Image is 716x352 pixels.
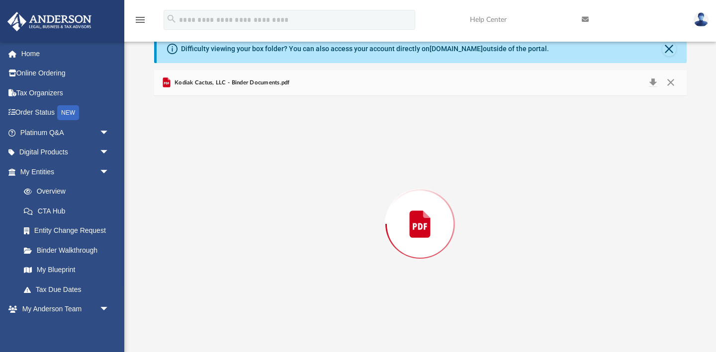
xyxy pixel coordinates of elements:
i: menu [134,14,146,26]
a: Order StatusNEW [7,103,124,123]
a: CTA Hub [14,201,124,221]
a: Overview [14,182,124,202]
a: My Anderson Teamarrow_drop_down [7,299,119,319]
a: My Blueprint [14,260,119,280]
a: Online Ordering [7,64,124,83]
img: User Pic [694,12,709,27]
div: NEW [57,105,79,120]
a: Entity Change Request [14,221,124,241]
i: search [166,13,177,24]
button: Close [662,42,676,56]
a: Digital Productsarrow_drop_down [7,142,124,162]
a: Binder Walkthrough [14,240,124,260]
div: Difficulty viewing your box folder? You can also access your account directly on outside of the p... [181,44,549,54]
a: Tax Organizers [7,83,124,103]
img: Anderson Advisors Platinum Portal [4,12,94,31]
span: arrow_drop_down [99,299,119,320]
span: Kodiak Cactus, LLC - Binder Documents.pdf [173,78,290,87]
a: menu [134,19,146,26]
a: Tax Due Dates [14,280,124,299]
a: Home [7,44,124,64]
a: My Entitiesarrow_drop_down [7,162,124,182]
button: Download [644,76,662,90]
span: arrow_drop_down [99,142,119,163]
span: arrow_drop_down [99,123,119,143]
span: arrow_drop_down [99,162,119,182]
button: Close [662,76,680,90]
a: [DOMAIN_NAME] [430,45,483,53]
a: Platinum Q&Aarrow_drop_down [7,123,124,142]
